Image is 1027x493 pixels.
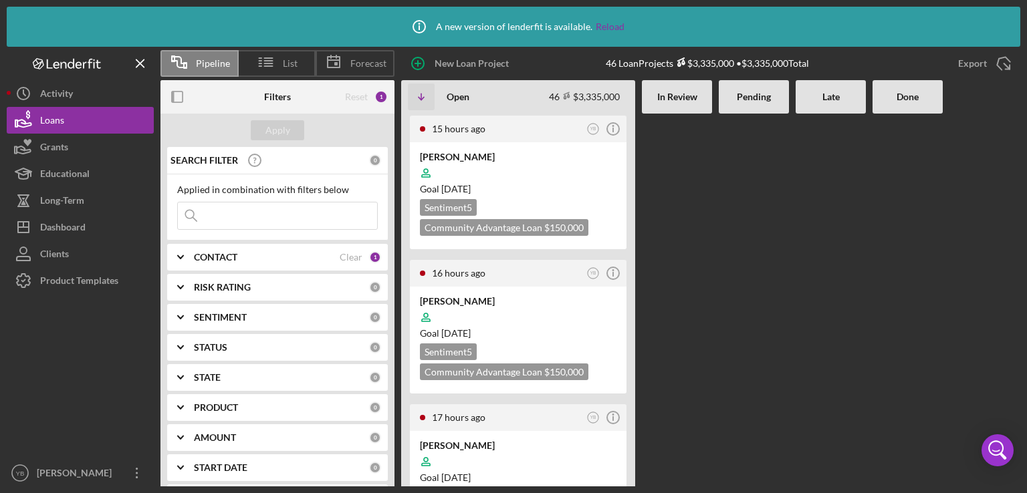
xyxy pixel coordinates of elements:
div: 46 $3,335,000 [549,91,620,102]
time: 11/17/2025 [441,183,471,194]
a: 16 hours agoYB[PERSON_NAME]Goal [DATE]Sentiment5Community Advantage Loan $150,000 [408,258,629,395]
b: STATE [194,372,221,383]
text: YB [590,126,596,131]
span: $150,000 [544,366,584,377]
text: YB [590,271,596,275]
time: 2025-09-08 23:12 [432,123,485,134]
span: Forecast [350,58,386,69]
button: Clients [7,240,154,267]
b: START DATE [194,462,247,473]
div: $3,335,000 [673,57,734,69]
button: Activity [7,80,154,107]
div: A new version of lenderfit is available. [403,10,624,43]
b: RISK RATING [194,282,251,293]
div: Long-Term [40,187,84,217]
b: In Review [657,92,697,102]
div: 1 [369,251,381,263]
button: Export [945,50,1020,77]
div: [PERSON_NAME] [33,460,120,490]
a: Reload [596,21,624,32]
span: Goal [420,183,471,194]
button: YB [584,409,602,427]
div: Open Intercom Messenger [982,434,1014,466]
div: Export [958,50,987,77]
div: 0 [369,281,381,293]
div: [PERSON_NAME] [420,150,616,164]
button: YB [584,265,602,283]
button: Product Templates [7,267,154,294]
span: List [283,58,298,69]
div: Community Advantage Loan [420,219,588,236]
div: [PERSON_NAME] [420,295,616,308]
text: YB [16,470,25,477]
b: PRODUCT [194,402,238,413]
button: Educational [7,160,154,187]
b: SEARCH FILTER [170,155,238,166]
div: Community Advantage Loan [420,363,588,380]
div: Reset [345,92,368,102]
div: Grants [40,134,68,164]
button: Grants [7,134,154,160]
b: Late [822,92,840,102]
div: 0 [369,311,381,323]
div: Product Templates [40,267,118,297]
div: Sentiment 5 [420,199,477,216]
b: Done [897,92,919,102]
b: SENTIMENT [194,312,247,323]
time: 11/17/2025 [441,327,471,339]
div: 0 [369,432,381,444]
div: Sentiment 5 [420,343,477,360]
button: New Loan Project [401,50,522,77]
span: Pipeline [196,58,230,69]
div: Applied in combination with filters below [177,184,378,195]
span: Goal [420,327,471,339]
a: 15 hours agoYB[PERSON_NAME]Goal [DATE]Sentiment5Community Advantage Loan $150,000 [408,114,629,251]
time: 2025-09-08 22:38 [432,267,485,279]
div: [PERSON_NAME] [420,439,616,452]
button: Dashboard [7,214,154,240]
time: 11/17/2025 [441,472,471,483]
div: 0 [369,401,381,414]
div: New Loan Project [435,50,509,77]
div: 0 [369,371,381,383]
b: CONTACT [194,252,237,263]
b: AMOUNT [194,432,236,443]
time: 2025-09-08 21:35 [432,412,485,423]
button: Long-Term [7,187,154,214]
b: Open [447,92,469,102]
div: 0 [369,462,381,474]
button: Apply [251,120,304,140]
div: Clients [40,240,69,271]
button: Loans [7,107,154,134]
div: 0 [369,154,381,166]
div: 1 [374,90,388,104]
div: Apply [265,120,290,140]
div: 46 Loan Projects • $3,335,000 Total [606,57,809,69]
div: Dashboard [40,214,86,244]
button: YB [584,120,602,138]
b: Filters [264,92,291,102]
text: YB [590,415,596,420]
b: STATUS [194,342,227,353]
div: Activity [40,80,73,110]
div: 0 [369,341,381,353]
div: Clear [340,252,362,263]
button: YB[PERSON_NAME] [7,460,154,486]
div: Loans [40,107,64,137]
div: Educational [40,160,90,190]
b: Pending [737,92,771,102]
span: $150,000 [544,222,584,233]
span: Goal [420,472,471,483]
